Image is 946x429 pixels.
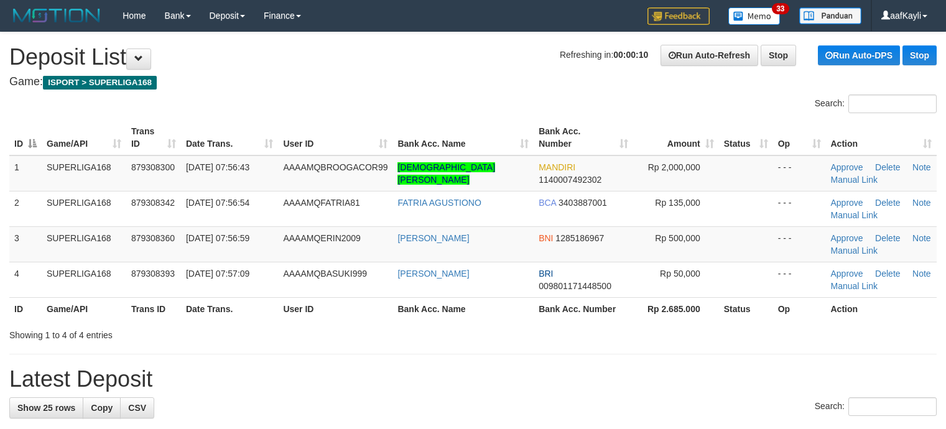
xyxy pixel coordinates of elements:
span: MANDIRI [539,162,575,172]
a: Manual Link [831,175,878,185]
a: [PERSON_NAME] [397,269,469,279]
th: Bank Acc. Number: activate to sort column ascending [534,120,633,155]
td: SUPERLIGA168 [42,191,126,226]
img: MOTION_logo.png [9,6,104,25]
a: Manual Link [831,210,878,220]
label: Search: [815,95,937,113]
span: [DATE] 07:57:09 [186,269,249,279]
input: Search: [848,95,937,113]
span: AAAAMQFATRIA81 [283,198,359,208]
a: Approve [831,162,863,172]
img: panduan.png [799,7,861,24]
span: 33 [772,3,789,14]
td: SUPERLIGA168 [42,226,126,262]
h1: Deposit List [9,45,937,70]
span: Refreshing in: [560,50,648,60]
span: Copy 3403887001 to clipboard [559,198,607,208]
a: Delete [875,269,900,279]
span: Copy 1140007492302 to clipboard [539,175,601,185]
td: 3 [9,226,42,262]
span: 879308342 [131,198,175,208]
th: ID: activate to sort column descending [9,120,42,155]
td: 4 [9,262,42,297]
a: [PERSON_NAME] [397,233,469,243]
td: - - - [773,191,826,226]
span: BRI [539,269,553,279]
a: Approve [831,269,863,279]
h1: Latest Deposit [9,367,937,392]
div: Showing 1 to 4 of 4 entries [9,324,385,341]
td: SUPERLIGA168 [42,262,126,297]
a: Note [912,198,931,208]
th: Amount: activate to sort column ascending [633,120,719,155]
a: Delete [875,162,900,172]
a: Run Auto-DPS [818,45,900,65]
a: Manual Link [831,281,878,291]
span: Rp 135,000 [655,198,700,208]
a: Note [912,269,931,279]
th: Date Trans. [181,297,279,320]
a: Stop [902,45,937,65]
span: Rp 2,000,000 [648,162,700,172]
input: Search: [848,397,937,416]
img: Feedback.jpg [647,7,710,25]
th: Op [773,297,826,320]
a: Delete [875,233,900,243]
td: - - - [773,155,826,191]
th: User ID: activate to sort column ascending [278,120,392,155]
th: Bank Acc. Name: activate to sort column ascending [392,120,534,155]
span: BNI [539,233,553,243]
a: Show 25 rows [9,397,83,418]
a: Note [912,233,931,243]
th: Game/API: activate to sort column ascending [42,120,126,155]
a: Stop [761,45,796,66]
span: 879308300 [131,162,175,172]
span: Rp 500,000 [655,233,700,243]
span: Copy [91,403,113,413]
a: Approve [831,198,863,208]
th: User ID [278,297,392,320]
th: Action [826,297,937,320]
a: [DEMOGRAPHIC_DATA][PERSON_NAME] [397,162,495,185]
a: Run Auto-Refresh [661,45,758,66]
span: Copy 009801171448500 to clipboard [539,281,611,291]
span: Copy 1285186967 to clipboard [555,233,604,243]
th: Trans ID: activate to sort column ascending [126,120,181,155]
span: ISPORT > SUPERLIGA168 [43,76,157,90]
a: Copy [83,397,121,418]
span: AAAAMQBROOGACOR99 [283,162,387,172]
span: Rp 50,000 [660,269,700,279]
th: Bank Acc. Number [534,297,633,320]
label: Search: [815,397,937,416]
a: CSV [120,397,154,418]
span: [DATE] 07:56:43 [186,162,249,172]
span: CSV [128,403,146,413]
a: FATRIA AGUSTIONO [397,198,481,208]
th: Rp 2.685.000 [633,297,719,320]
img: Button%20Memo.svg [728,7,781,25]
a: Note [912,162,931,172]
span: AAAAMQBASUKI999 [283,269,367,279]
span: 879308360 [131,233,175,243]
h4: Game: [9,76,937,88]
th: Status [719,297,773,320]
span: 879308393 [131,269,175,279]
th: Action: activate to sort column ascending [826,120,937,155]
span: Show 25 rows [17,403,75,413]
th: Date Trans.: activate to sort column ascending [181,120,279,155]
strong: 00:00:10 [613,50,648,60]
span: [DATE] 07:56:54 [186,198,249,208]
span: AAAAMQERIN2009 [283,233,361,243]
th: Status: activate to sort column ascending [719,120,773,155]
td: 2 [9,191,42,226]
td: SUPERLIGA168 [42,155,126,191]
span: [DATE] 07:56:59 [186,233,249,243]
th: Bank Acc. Name [392,297,534,320]
td: - - - [773,226,826,262]
a: Approve [831,233,863,243]
a: Manual Link [831,246,878,256]
span: BCA [539,198,556,208]
a: Delete [875,198,900,208]
th: Trans ID [126,297,181,320]
th: Game/API [42,297,126,320]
